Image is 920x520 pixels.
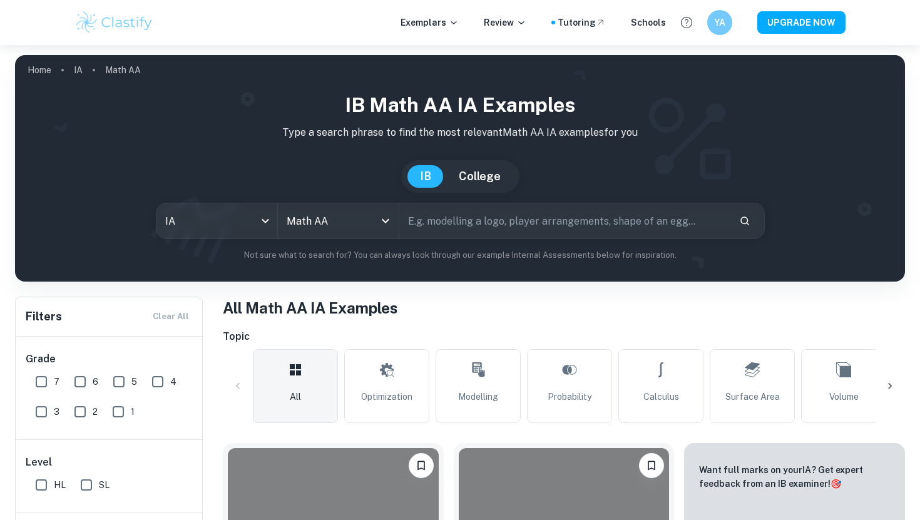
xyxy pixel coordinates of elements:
[105,63,141,77] p: Math AA
[74,10,154,35] img: Clastify logo
[725,390,780,404] span: Surface Area
[713,16,727,29] h6: YA
[643,390,679,404] span: Calculus
[223,297,905,319] h1: All Math AA IA Examples
[401,16,459,29] p: Exemplars
[676,12,697,33] button: Help and Feedback
[54,405,59,419] span: 3
[707,10,732,35] button: YA
[25,125,895,140] p: Type a search phrase to find the most relevant Math AA IA examples for you
[829,390,859,404] span: Volume
[361,390,412,404] span: Optimization
[28,61,51,79] a: Home
[93,405,98,419] span: 2
[131,405,135,419] span: 1
[639,453,664,478] button: Bookmark
[25,249,895,262] p: Not sure what to search for? You can always look through our example Internal Assessments below f...
[484,16,526,29] p: Review
[223,329,905,344] h6: Topic
[54,375,59,389] span: 7
[26,352,193,367] h6: Grade
[99,478,110,492] span: SL
[170,375,176,389] span: 4
[399,203,729,238] input: E.g. modelling a logo, player arrangements, shape of an egg...
[558,16,606,29] a: Tutoring
[131,375,137,389] span: 5
[15,55,905,282] img: profile cover
[757,11,846,34] button: UPGRADE NOW
[699,463,890,491] p: Want full marks on your IA ? Get expert feedback from an IB examiner!
[26,455,193,470] h6: Level
[26,308,62,325] h6: Filters
[93,375,98,389] span: 6
[458,390,498,404] span: Modelling
[446,165,513,188] button: College
[156,203,277,238] div: IA
[25,90,895,120] h1: IB Math AA IA examples
[409,453,434,478] button: Bookmark
[290,390,301,404] span: All
[407,165,444,188] button: IB
[734,210,755,232] button: Search
[631,16,666,29] a: Schools
[831,479,841,489] span: 🎯
[377,212,394,230] button: Open
[54,478,66,492] span: HL
[74,61,83,79] a: IA
[548,390,591,404] span: Probability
